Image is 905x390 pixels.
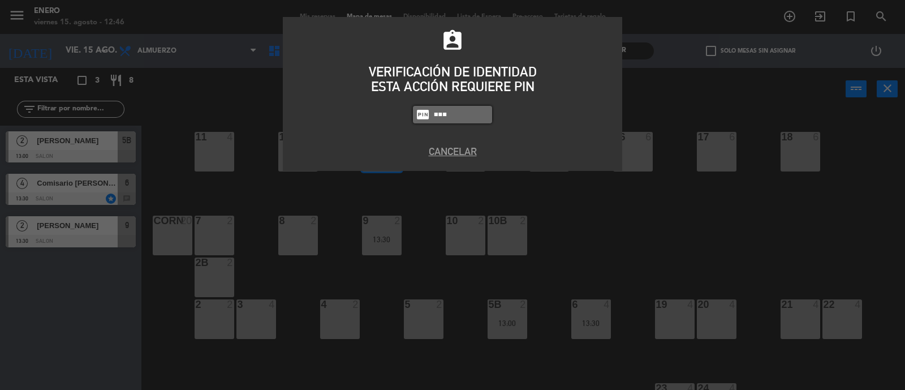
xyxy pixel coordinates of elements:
[291,79,614,94] div: ESTA ACCIÓN REQUIERE PIN
[416,108,430,122] i: fiber_pin
[291,144,614,159] button: Cancelar
[291,65,614,79] div: VERIFICACIÓN DE IDENTIDAD
[433,108,489,121] input: 1234
[441,29,464,53] i: assignment_ind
